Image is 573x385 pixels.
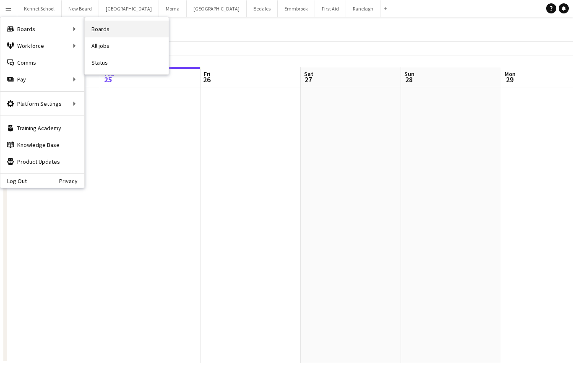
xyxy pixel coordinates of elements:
[304,70,313,78] span: Sat
[59,178,84,184] a: Privacy
[0,54,84,71] a: Comms
[278,0,315,17] button: Emmbrook
[85,54,169,71] a: Status
[85,21,169,37] a: Boards
[85,37,169,54] a: All jobs
[0,95,84,112] div: Platform Settings
[503,75,516,84] span: 29
[505,70,516,78] span: Mon
[0,21,84,37] div: Boards
[159,0,187,17] button: Morna
[203,75,211,84] span: 26
[0,37,84,54] div: Workforce
[204,70,211,78] span: Fri
[247,0,278,17] button: Bedales
[17,0,62,17] button: Kennet School
[0,136,84,153] a: Knowledge Base
[0,153,84,170] a: Product Updates
[0,178,27,184] a: Log Out
[0,71,84,88] div: Pay
[346,0,380,17] button: Ranelagh
[99,0,159,17] button: [GEOGRAPHIC_DATA]
[102,75,114,84] span: 25
[62,0,99,17] button: New Board
[315,0,346,17] button: First Aid
[403,75,414,84] span: 28
[303,75,313,84] span: 27
[187,0,247,17] button: [GEOGRAPHIC_DATA]
[0,120,84,136] a: Training Academy
[404,70,414,78] span: Sun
